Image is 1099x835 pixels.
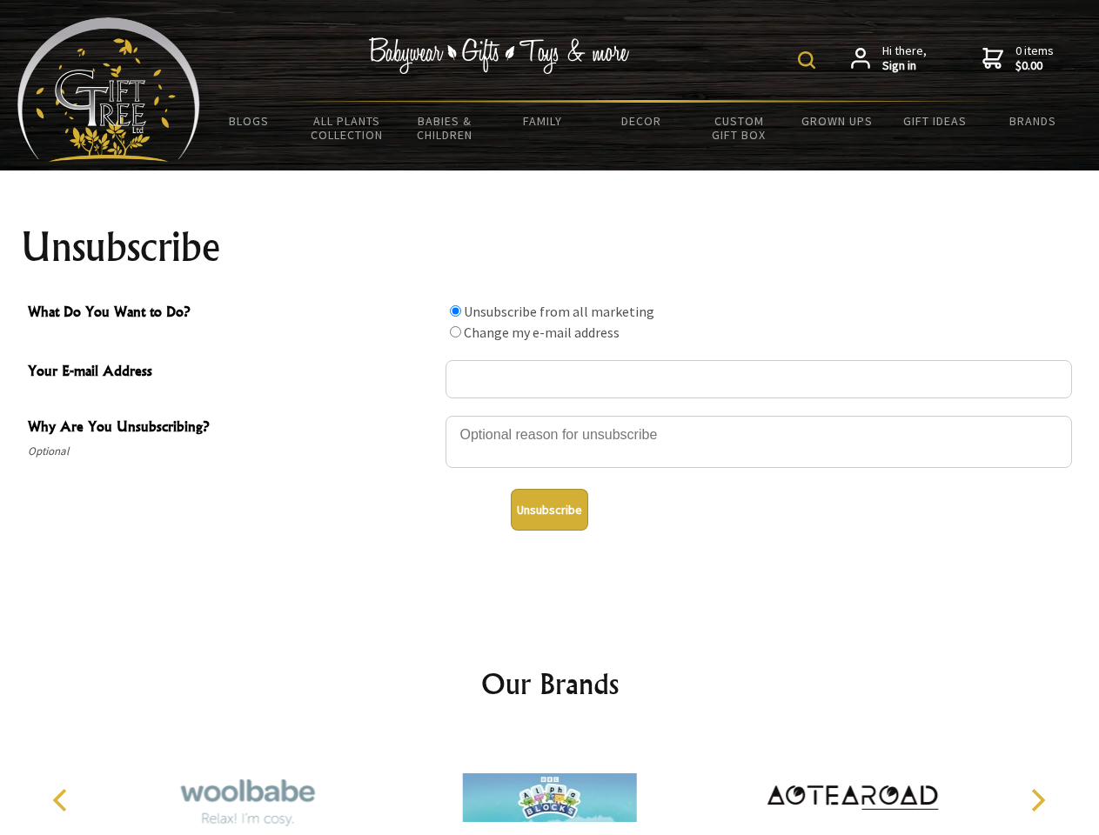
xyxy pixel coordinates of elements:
[886,103,984,139] a: Gift Ideas
[851,43,927,74] a: Hi there,Sign in
[28,301,437,326] span: What Do You Want to Do?
[1015,43,1054,74] span: 0 items
[396,103,494,153] a: Babies & Children
[298,103,397,153] a: All Plants Collection
[982,43,1054,74] a: 0 items$0.00
[28,360,437,385] span: Your E-mail Address
[690,103,788,153] a: Custom Gift Box
[28,416,437,441] span: Why Are You Unsubscribing?
[21,226,1079,268] h1: Unsubscribe
[787,103,886,139] a: Grown Ups
[35,663,1065,705] h2: Our Brands
[494,103,593,139] a: Family
[882,58,927,74] strong: Sign in
[446,416,1072,468] textarea: Why Are You Unsubscribing?
[44,781,82,819] button: Previous
[450,305,461,317] input: What Do You Want to Do?
[882,43,927,74] span: Hi there,
[592,103,690,139] a: Decor
[28,441,437,462] span: Optional
[369,37,630,74] img: Babywear - Gifts - Toys & more
[798,51,815,69] img: product search
[464,303,654,320] label: Unsubscribe from all marketing
[1015,58,1054,74] strong: $0.00
[17,17,200,162] img: Babyware - Gifts - Toys and more...
[200,103,298,139] a: BLOGS
[511,489,588,531] button: Unsubscribe
[1018,781,1056,819] button: Next
[984,103,1082,139] a: Brands
[450,326,461,337] input: What Do You Want to Do?
[464,324,620,341] label: Change my e-mail address
[446,360,1072,398] input: Your E-mail Address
